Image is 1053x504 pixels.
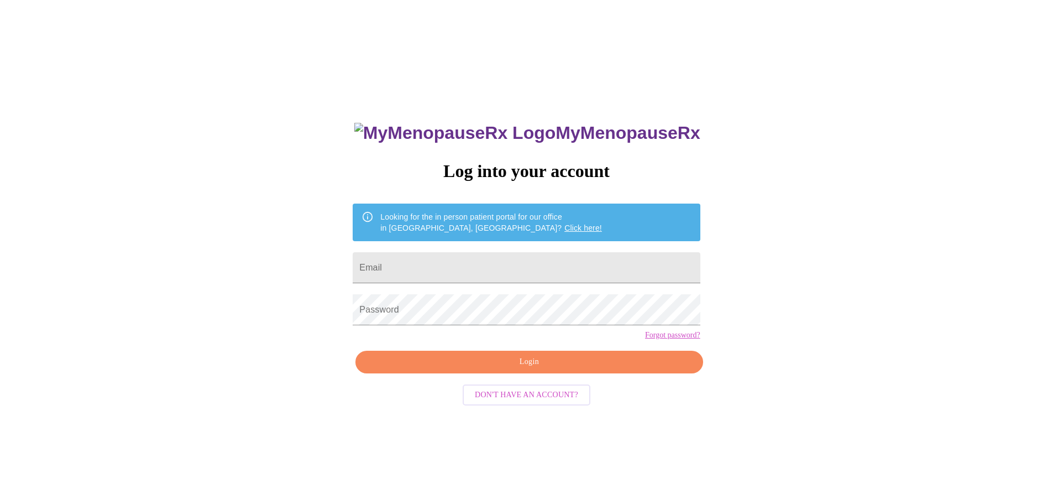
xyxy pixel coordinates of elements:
button: Don't have an account? [463,385,590,406]
div: Looking for the in person patient portal for our office in [GEOGRAPHIC_DATA], [GEOGRAPHIC_DATA]? [380,207,602,238]
a: Click here! [564,224,602,232]
button: Login [355,351,703,373]
h3: Log into your account [353,161,700,181]
a: Don't have an account? [460,389,593,399]
img: MyMenopauseRx Logo [354,123,556,143]
span: Login [368,355,690,369]
h3: MyMenopauseRx [354,123,700,143]
span: Don't have an account? [475,388,578,402]
a: Forgot password? [645,331,700,340]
